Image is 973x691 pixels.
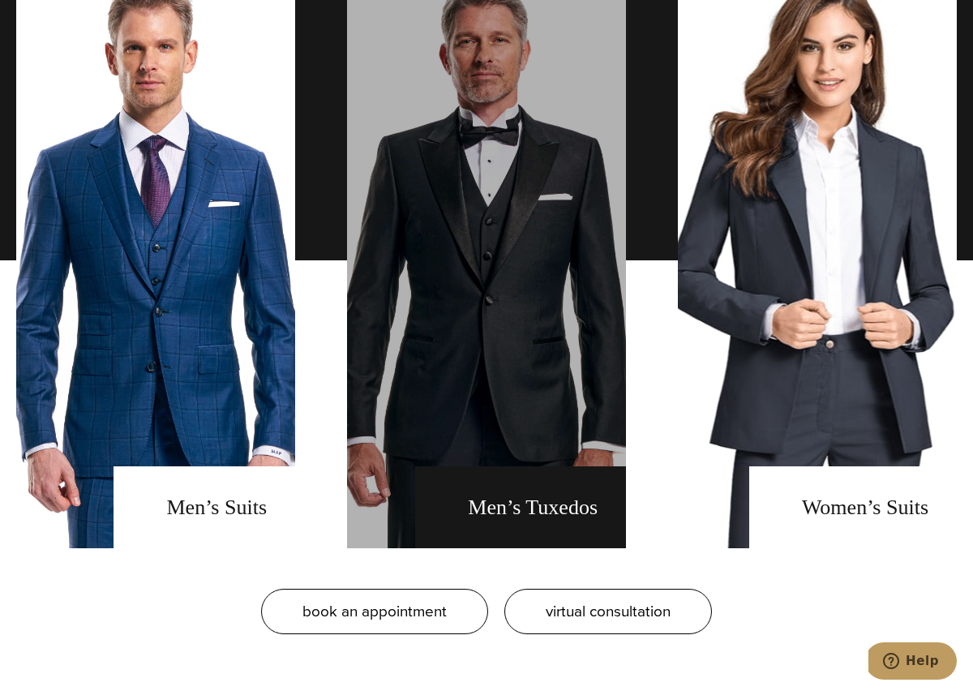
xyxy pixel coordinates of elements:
[868,642,957,683] iframe: Opens a widget where you can chat to one of our agents
[302,599,447,623] span: book an appointment
[504,589,712,634] a: virtual consultation
[261,589,488,634] a: book an appointment
[546,599,671,623] span: virtual consultation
